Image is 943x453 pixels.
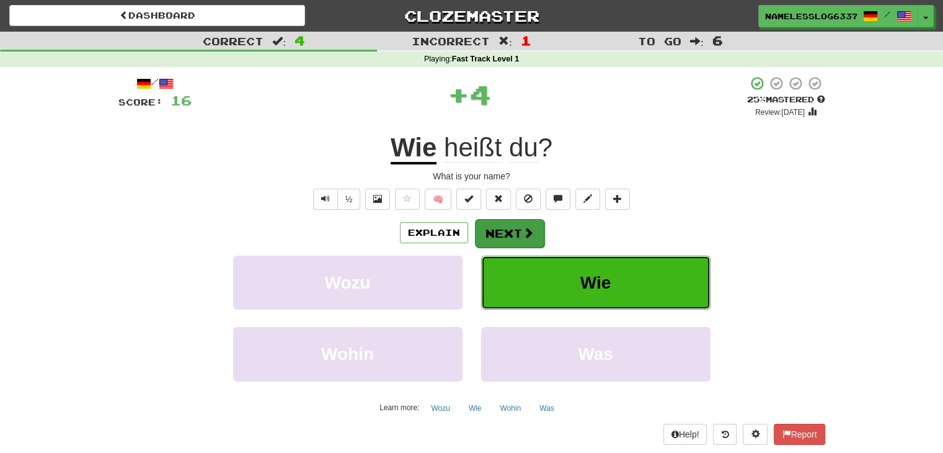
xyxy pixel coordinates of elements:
span: Score: [118,97,163,107]
button: Report [774,424,825,445]
span: Wie [580,273,611,292]
span: 25 % [747,94,766,104]
button: Next [475,219,544,248]
span: 4 [469,79,491,110]
a: NamelessLog6337 / [758,5,918,27]
button: Add to collection (alt+a) [605,189,630,210]
button: Edit sentence (alt+d) [575,189,600,210]
button: Help! [663,424,707,445]
span: Was [578,344,613,364]
button: Discuss sentence (alt+u) [546,189,570,210]
button: 🧠 [425,189,451,210]
span: / [884,10,890,19]
div: Mastered [747,94,825,105]
button: Was [533,399,561,418]
a: Dashboard [9,5,305,26]
span: NamelessLog6337 [765,11,857,22]
span: + [448,76,469,113]
small: Learn more: [379,403,419,412]
button: Play sentence audio (ctl+space) [313,189,338,210]
span: Wohin [321,344,374,364]
span: : [272,36,286,47]
button: Ignore sentence (alt+i) [516,189,541,210]
button: Round history (alt+y) [713,424,737,445]
span: To go [638,35,681,47]
button: Favorite sentence (alt+f) [395,189,420,210]
button: Reset to 0% Mastered (alt+r) [486,189,511,210]
u: Wie [391,133,436,164]
div: Text-to-speech controls [311,189,361,210]
button: Show image (alt+x) [365,189,390,210]
button: Wohin [233,327,463,381]
span: : [498,36,512,47]
span: ? [436,133,552,163]
button: Was [481,327,711,381]
span: 16 [170,92,192,108]
div: What is your name? [118,170,825,182]
button: ½ [337,189,361,210]
span: Incorrect [412,35,490,47]
button: Wie [481,256,711,310]
strong: Fast Track Level 1 [452,55,520,63]
button: Wozu [233,256,463,310]
button: Wozu [424,399,456,418]
button: Set this sentence to 100% Mastered (alt+m) [456,189,481,210]
span: : [690,36,704,47]
span: 1 [521,33,531,48]
span: 6 [712,33,723,48]
span: heißt [444,133,502,163]
span: Wozu [324,273,370,292]
button: Wie [462,399,489,418]
span: du [509,133,538,163]
span: Correct [203,35,263,47]
a: Clozemaster [324,5,619,27]
small: Review: [DATE] [755,108,805,117]
div: / [118,76,192,91]
button: Wohin [493,399,528,418]
button: Explain [400,222,468,243]
span: 4 [294,33,305,48]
